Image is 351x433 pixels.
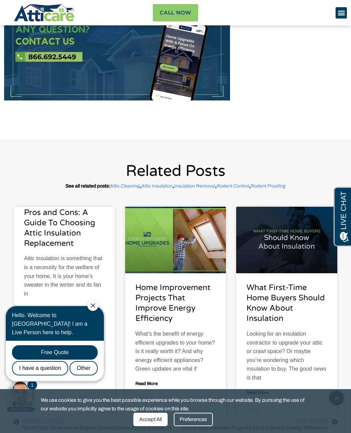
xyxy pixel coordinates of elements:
a: Pros and Cons: A Guide To Choosing Attic Insulation Replacement [24,208,95,248]
span: Call Now [160,8,191,18]
a: Attic Cleaning [110,183,140,189]
span: Opens a chat window [17,5,55,14]
p: What’s the benefit of energy efficient upgrades to your home? Is it really worth it? And why ener... [135,329,216,373]
div: Accept All [133,413,168,426]
h2: Related Posts [14,164,337,179]
span: We use cookies to give you the best possible experience while you browse through our website. By ... [41,396,305,413]
p: Looking for an insulation contractor to upgrade your attic or crawl space? Or maybe you’re wonder... [246,329,327,382]
a: What First-Time Home Buyers Should Know About Insulation [246,283,325,323]
a: Rodent Proofing [251,183,286,189]
a: what first time homebuyers need to know about insulation [236,207,337,273]
a: Insulation Removal [174,183,215,189]
a: Rodent Control [217,183,249,189]
div: See all related posts: , , , , [14,182,337,190]
a: Call Now [153,4,198,21]
div: Preferences [174,413,213,426]
a: Home Improvement Projects That Improve Energy Efficiency [135,283,210,323]
iframe: Chat Invitation [3,299,113,412]
p: Attic insulation is something that is a necessity for the welfare of your home. It is your home’s... [24,254,105,298]
a: Read more about Home Improvement Projects That Improve Energy Efficiency [135,382,158,386]
div: Menu Toggle [336,7,347,19]
a: Attic Insulation [141,183,173,189]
